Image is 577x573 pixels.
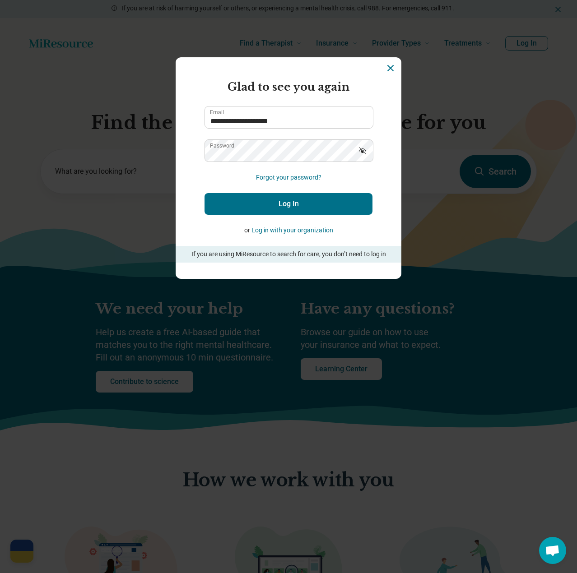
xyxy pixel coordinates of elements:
p: or [205,226,372,235]
label: Password [210,143,234,148]
button: Forgot your password? [256,173,321,182]
section: Login Dialog [176,57,401,279]
label: Email [210,110,224,115]
button: Log in with your organization [251,226,333,235]
p: If you are using MiResource to search for care, you don’t need to log in [188,250,389,259]
button: Dismiss [385,63,396,74]
button: Show password [353,139,372,161]
h2: Glad to see you again [205,79,372,95]
button: Log In [205,193,372,215]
